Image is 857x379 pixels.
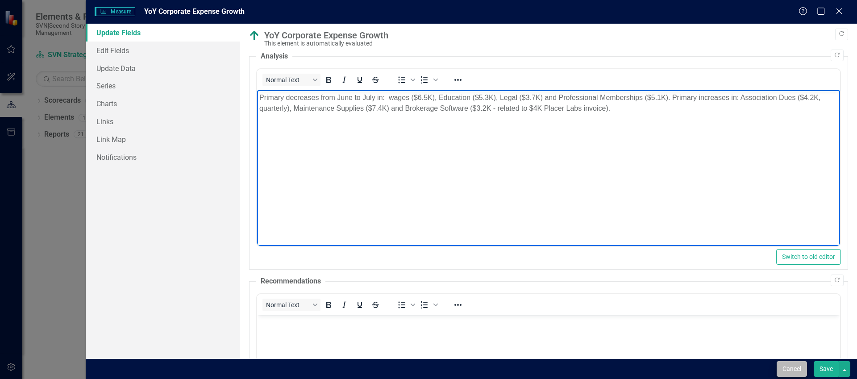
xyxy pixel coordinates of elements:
span: Normal Text [266,76,310,83]
a: Notifications [86,148,240,166]
a: Update Data [86,59,240,77]
button: Underline [352,74,367,86]
button: Block Normal Text [262,74,320,86]
span: Measure [95,7,135,16]
button: Block Normal Text [262,299,320,311]
img: Above Target [249,30,260,41]
a: Link Map [86,130,240,148]
div: Bullet list [394,299,416,311]
button: Save [814,361,839,377]
div: YoY Corporate Expense Growth [264,30,844,40]
span: YoY Corporate Expense Growth [144,7,245,16]
button: Italic [337,74,352,86]
a: Links [86,112,240,130]
button: Switch to old editor [776,249,841,265]
button: Strikethrough [368,299,383,311]
span: Normal Text [266,301,310,308]
div: Bullet list [394,74,416,86]
a: Update Fields [86,24,240,42]
a: Charts [86,95,240,112]
a: Series [86,77,240,95]
button: Bold [321,299,336,311]
iframe: Rich Text Area [257,90,840,246]
button: Strikethrough [368,74,383,86]
div: Numbered list [417,74,439,86]
a: Edit Fields [86,42,240,59]
button: Bold [321,74,336,86]
div: Numbered list [417,299,439,311]
button: Underline [352,299,367,311]
legend: Analysis [256,51,292,62]
button: Reveal or hide additional toolbar items [450,299,466,311]
button: Cancel [777,361,807,377]
div: This element is automatically evaluated [264,40,844,47]
legend: Recommendations [256,276,325,287]
button: Reveal or hide additional toolbar items [450,74,466,86]
button: Italic [337,299,352,311]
